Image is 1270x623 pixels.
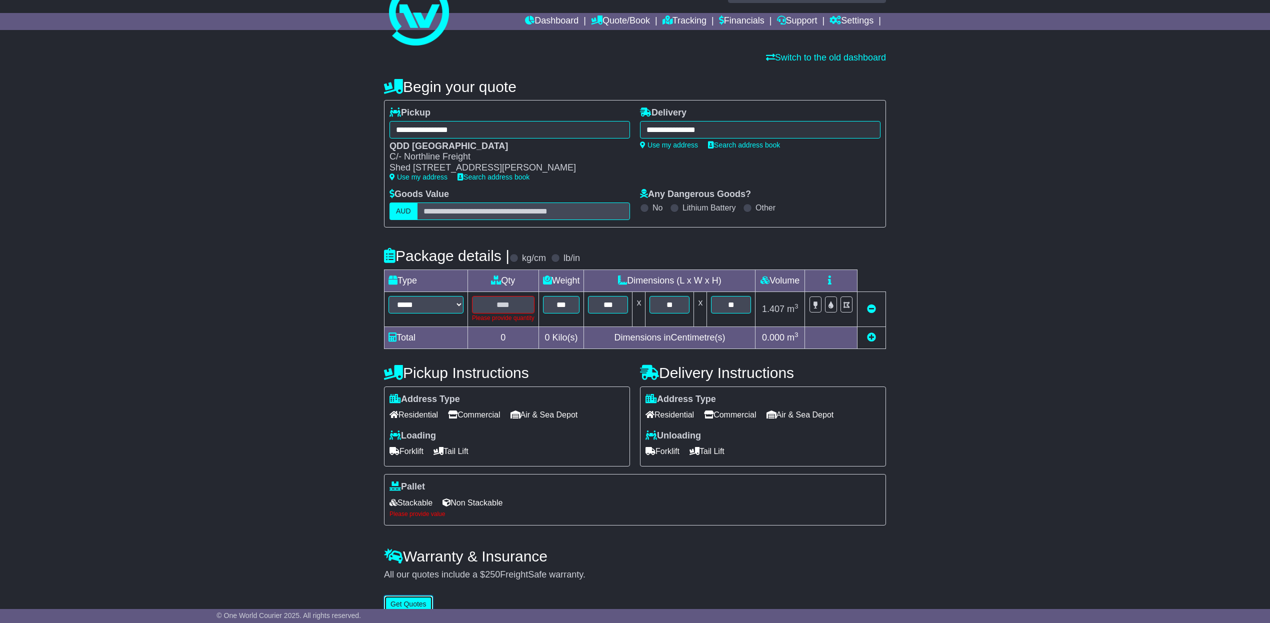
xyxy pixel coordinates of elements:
[794,331,798,338] sup: 3
[632,291,645,326] td: x
[389,141,620,152] div: QDD [GEOGRAPHIC_DATA]
[766,407,834,422] span: Air & Sea Depot
[640,364,886,381] h4: Delivery Instructions
[384,548,886,564] h4: Warranty & Insurance
[787,332,798,342] span: m
[433,443,468,459] span: Tail Lift
[389,394,460,405] label: Address Type
[510,407,578,422] span: Air & Sea Depot
[645,407,694,422] span: Residential
[694,291,707,326] td: x
[472,313,534,322] div: Please provide quantity
[708,141,780,149] a: Search address book
[867,304,876,314] a: Remove this item
[389,510,880,517] div: Please provide value
[689,443,724,459] span: Tail Lift
[384,569,886,580] div: All our quotes include a $ FreightSafe warranty.
[389,151,620,162] div: C/- Northline Freight
[389,107,430,118] label: Pickup
[645,430,701,441] label: Unloading
[389,495,432,510] span: Stackable
[755,203,775,212] label: Other
[777,13,817,30] a: Support
[384,595,433,613] button: Get Quotes
[384,78,886,95] h4: Begin your quote
[389,189,449,200] label: Goods Value
[584,326,755,348] td: Dimensions in Centimetre(s)
[384,269,468,291] td: Type
[640,189,751,200] label: Any Dangerous Goods?
[719,13,764,30] a: Financials
[704,407,756,422] span: Commercial
[766,52,886,62] a: Switch to the old dashboard
[442,495,502,510] span: Non Stackable
[640,107,686,118] label: Delivery
[762,304,784,314] span: 1.407
[389,481,425,492] label: Pallet
[794,302,798,310] sup: 3
[591,13,650,30] a: Quote/Book
[389,202,417,220] label: AUD
[682,203,736,212] label: Lithium Battery
[389,162,620,173] div: Shed [STREET_ADDRESS][PERSON_NAME]
[389,430,436,441] label: Loading
[640,141,698,149] a: Use my address
[563,253,580,264] label: lb/in
[755,269,805,291] td: Volume
[645,443,679,459] span: Forklift
[545,332,550,342] span: 0
[448,407,500,422] span: Commercial
[389,173,447,181] a: Use my address
[384,326,468,348] td: Total
[485,569,500,579] span: 250
[468,326,539,348] td: 0
[662,13,706,30] a: Tracking
[867,332,876,342] a: Add new item
[652,203,662,212] label: No
[468,269,539,291] td: Qty
[525,13,578,30] a: Dashboard
[384,364,630,381] h4: Pickup Instructions
[216,611,361,619] span: © One World Courier 2025. All rights reserved.
[645,394,716,405] label: Address Type
[389,443,423,459] span: Forklift
[762,332,784,342] span: 0.000
[389,407,438,422] span: Residential
[787,304,798,314] span: m
[829,13,873,30] a: Settings
[457,173,529,181] a: Search address book
[584,269,755,291] td: Dimensions (L x W x H)
[538,326,584,348] td: Kilo(s)
[384,247,509,264] h4: Package details |
[522,253,546,264] label: kg/cm
[538,269,584,291] td: Weight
